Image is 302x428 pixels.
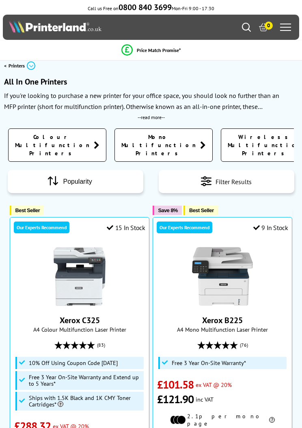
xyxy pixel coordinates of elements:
[9,20,101,33] img: Printerland Logo
[15,133,90,157] span: Colour Multifunction Printers
[265,22,273,30] span: 0
[157,222,212,233] div: Our Experts Recommend
[107,224,145,232] div: 15 In Stock
[14,222,69,233] div: Our Experts Recommend
[196,381,232,389] span: ex VAT @ 20%
[216,176,252,187] span: Filter Results
[242,23,251,32] a: Search
[183,206,218,215] button: Best Seller
[8,128,106,162] a: Colour Multifunction Printers
[170,413,275,427] li: 2.1p per mono page
[121,133,196,157] span: Mono Multifunction Printers
[202,315,243,326] a: Xerox B225
[192,246,253,307] img: Xerox B225
[189,207,214,213] span: Best Seller
[253,224,288,232] div: 9 In Stock
[14,326,145,333] span: A4 Colour Multifunction Laser Printer
[192,300,253,309] a: Xerox B225
[9,61,37,70] a: Printers
[15,207,40,213] span: Best Seller
[196,395,214,403] span: inc VAT
[4,91,279,133] p: If you're looking to purchase a new printer for your office space, you should look no further tha...
[157,326,288,333] span: A4 Mono Multifunction Laser Printer
[29,360,118,366] span: 10% Off Using Coupon Code [DATE]
[240,337,248,353] span: (76)
[119,5,172,11] a: 0800 840 3699
[157,392,194,406] span: £121.90
[29,395,142,408] span: Ships with 1.5K Black and 1K CMY Toner Cartridges*
[157,377,194,392] span: £101.58
[114,128,213,162] a: Mono Multifunction Printers
[49,300,110,309] a: Xerox C325
[60,315,100,326] a: Xerox C325
[259,23,268,32] a: 0
[158,207,178,213] span: Save 8%
[97,337,105,353] span: (83)
[10,206,44,215] button: Best Seller
[4,43,298,57] li: modal_Promise
[153,206,182,215] button: Save 8%
[49,246,110,307] img: Xerox C325
[172,360,246,366] span: Free 3 Year On-Site Warranty*
[9,20,151,35] a: Printerland Logo
[137,47,181,53] span: Price Match Promise*
[29,374,142,387] span: Free 3 Year On-Site Warranty and Extend up to 5 Years*
[9,61,25,70] span: Printers
[119,2,172,13] b: 0800 840 3699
